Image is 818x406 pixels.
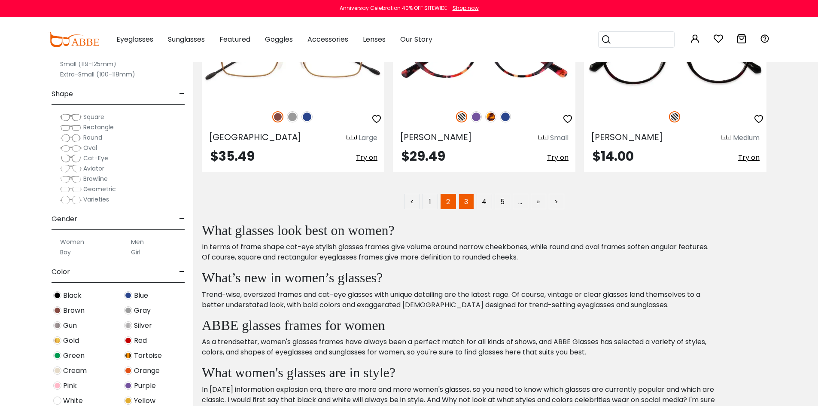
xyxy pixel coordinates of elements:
[83,113,104,121] span: Square
[550,133,569,143] div: Small
[347,135,357,141] img: size ruler
[591,131,663,143] span: [PERSON_NAME]
[202,242,715,263] p: In terms of frame shape cat-eye stylish glasses frames give volume around narrow cheekbones, whil...
[53,321,61,330] img: Gun
[134,351,162,361] span: Tortoise
[202,290,715,310] p: Trend-wise, oversized frames and cat-eye glasses with unique detailing are the latest rage. Of co...
[423,194,438,209] a: 1
[49,32,99,47] img: abbeglasses.com
[400,131,472,143] span: [PERSON_NAME]
[495,194,510,209] a: 5
[404,194,420,209] a: <
[63,396,83,406] span: White
[60,144,82,153] img: Oval.png
[721,135,731,141] img: size ruler
[124,351,132,360] img: Tortoise
[356,153,377,162] span: Try on
[179,262,185,282] span: -
[307,34,348,44] span: Accessories
[134,381,156,391] span: Purple
[400,34,432,44] span: Our Story
[124,366,132,375] img: Orange
[202,222,715,238] h2: What glasses look best on women?
[83,123,114,131] span: Rectangle
[60,113,82,122] img: Square.png
[53,336,61,345] img: Gold
[547,153,569,162] span: Try on
[124,397,132,405] img: Yellow
[669,111,680,122] img: Pattern
[83,154,108,162] span: Cat-Eye
[549,194,564,209] a: >
[179,209,185,229] span: -
[485,111,496,122] img: Leopard
[202,364,715,381] h2: What women's glasses are in style?
[83,174,108,183] span: Browline
[134,321,152,331] span: Silver
[179,84,185,104] span: -
[131,247,140,257] label: Girl
[53,291,61,299] img: Black
[131,237,144,247] label: Men
[459,194,474,209] a: 3
[60,154,82,163] img: Cat-Eye.png
[134,305,151,316] span: Gray
[500,111,511,122] img: Blue
[63,366,87,376] span: Cream
[477,194,492,209] a: 4
[63,321,77,331] span: Gun
[83,195,109,204] span: Varieties
[53,366,61,375] img: Cream
[63,336,79,346] span: Gold
[202,337,715,357] p: As a trendsetter, women's glasses frames have always been a perfect match for all kinds of shows,...
[219,34,250,44] span: Featured
[124,382,132,390] img: Purple
[202,269,715,286] h2: What’s new in women’s glasses?
[63,305,85,316] span: Brown
[60,195,82,205] img: Varieties.png
[53,306,61,314] img: Brown
[453,4,479,12] div: Shop now
[538,135,548,141] img: size ruler
[63,290,82,301] span: Black
[124,291,132,299] img: Blue
[60,134,82,142] img: Round.png
[265,34,293,44] span: Goggles
[301,111,313,122] img: Blue
[363,34,386,44] span: Lenses
[202,317,715,333] h2: ABBE glasses frames for women
[209,131,301,143] span: [GEOGRAPHIC_DATA]
[738,150,760,165] button: Try on
[52,84,73,104] span: Shape
[134,290,148,301] span: Blue
[441,194,456,209] span: 2
[471,111,482,122] img: Purple
[272,111,283,122] img: Brown
[83,185,116,193] span: Geometric
[83,164,104,173] span: Aviator
[359,133,377,143] div: Large
[287,111,298,122] img: Gray
[83,143,97,152] span: Oval
[738,153,760,162] span: Try on
[124,321,132,330] img: Silver
[134,396,155,406] span: Yellow
[448,4,479,12] a: Shop now
[168,34,205,44] span: Sunglasses
[53,351,61,360] img: Green
[134,366,160,376] span: Orange
[401,147,445,165] span: $29.49
[340,4,447,12] div: Anniversay Celebration 40% OFF SITEWIDE
[547,150,569,165] button: Try on
[116,34,153,44] span: Eyeglasses
[593,147,634,165] span: $14.00
[456,111,467,122] img: Pattern
[60,69,135,79] label: Extra-Small (100-118mm)
[733,133,760,143] div: Medium
[60,165,82,173] img: Aviator.png
[60,59,116,69] label: Small (119-125mm)
[53,397,61,405] img: White
[356,150,377,165] button: Try on
[63,351,85,361] span: Green
[513,194,528,209] span: …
